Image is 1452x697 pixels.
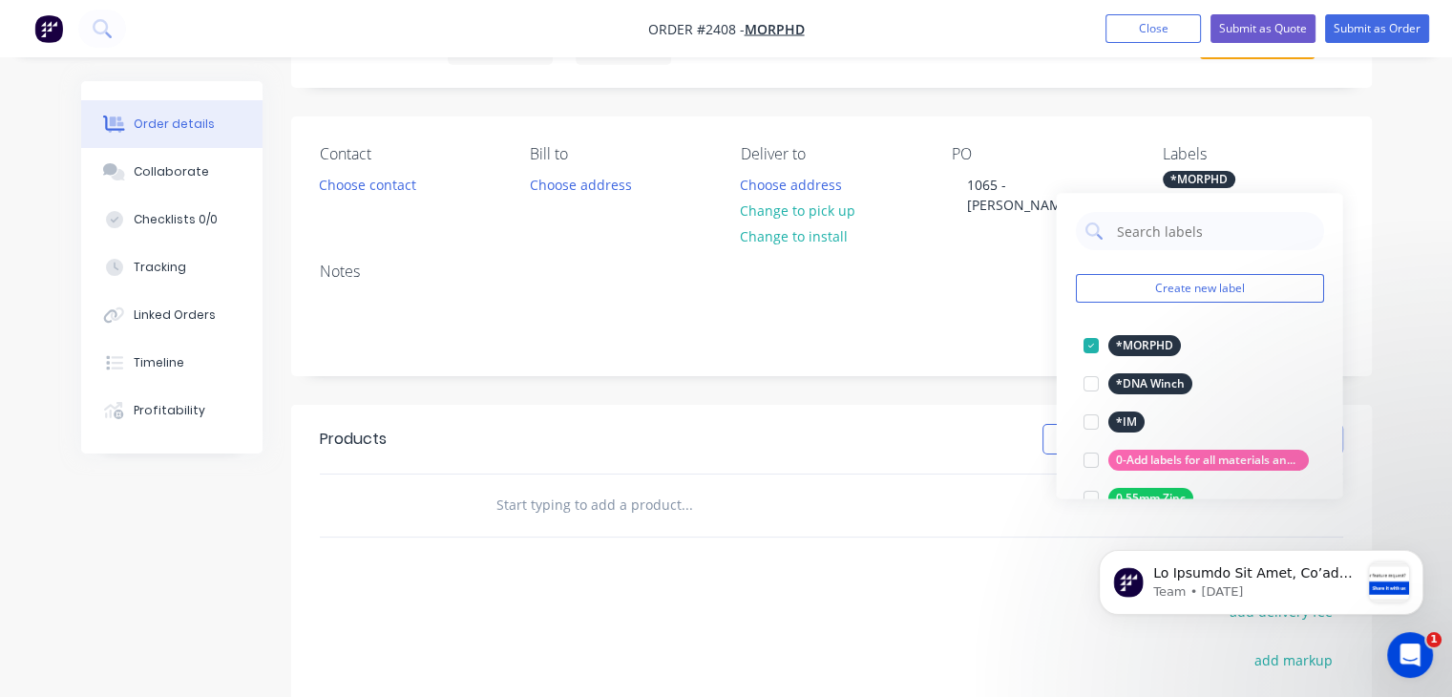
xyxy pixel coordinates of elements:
button: Choose address [730,171,852,197]
div: Bill to [530,145,710,163]
button: 0.55mm Zinc [1075,485,1200,512]
p: Message from Team, sent 6d ago [83,72,289,89]
button: Checklists 0/0 [81,196,263,243]
div: 0-Add labels for all materials and processes here [1107,450,1308,471]
div: Order details [134,116,215,133]
button: Show / Hide columns [1042,424,1190,454]
input: Search labels [1114,212,1314,250]
button: add markup [1245,647,1343,673]
button: *MORPHD [1075,332,1188,359]
div: Deliver to [741,145,921,163]
img: Factory [34,14,63,43]
button: Timeline [81,339,263,387]
button: Close [1105,14,1201,43]
iframe: Intercom notifications message [1070,512,1452,645]
button: Tracking [81,243,263,291]
div: Profitability [134,402,205,419]
span: 1 [1426,632,1441,647]
input: Start typing to add a product... [495,486,877,524]
div: Checklists 0/0 [134,211,218,228]
a: MORPHD [745,20,805,38]
button: Submit as Order [1325,14,1429,43]
div: PO [952,145,1132,163]
div: Notes [320,263,1343,281]
button: Change to install [730,223,858,249]
button: 0-Add labels for all materials and processes here [1075,447,1315,474]
div: *MORPHD [1107,335,1180,356]
button: Choose contact [308,171,426,197]
button: Collaborate [81,148,263,196]
div: *DNA Winch [1107,373,1191,394]
span: Order #2408 - [648,20,745,38]
button: Order details [81,100,263,148]
div: 1065 - [PERSON_NAME] [952,171,1132,219]
button: Choose address [519,171,642,197]
div: Linked Orders [134,306,216,324]
div: 0.55mm Zinc [1107,488,1192,509]
div: Labels [1163,145,1343,163]
div: Products [320,428,387,451]
div: Timeline [134,354,184,371]
div: *MORPHD [1163,171,1235,188]
button: Create new label [1075,274,1323,303]
button: *DNA Winch [1075,370,1199,397]
iframe: Intercom live chat [1387,632,1433,678]
button: Change to pick up [730,198,866,223]
div: Collaborate [134,163,209,180]
div: Contact [320,145,500,163]
button: Linked Orders [81,291,263,339]
div: Tracking [134,259,186,276]
button: Submit as Quote [1210,14,1315,43]
button: Profitability [81,387,263,434]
